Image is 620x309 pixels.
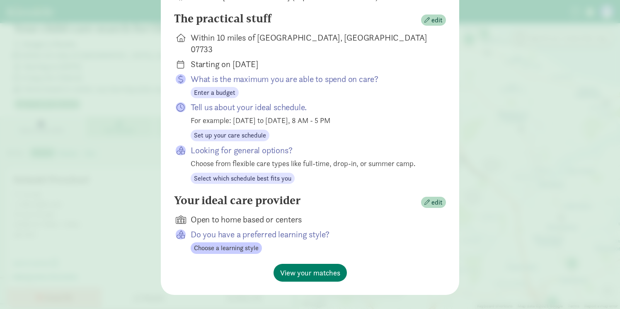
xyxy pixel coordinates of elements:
[174,12,271,25] h4: The practical stuff
[191,145,433,156] p: Looking for general options?
[280,267,340,278] span: View your matches
[191,229,433,240] p: Do you have a preferred learning style?
[431,15,443,25] span: edit
[431,198,443,208] span: edit
[191,101,433,113] p: Tell us about your ideal schedule.
[421,14,446,26] button: edit
[191,115,433,126] div: For example: [DATE] to [DATE], 8 AM - 5 PM
[191,87,239,99] button: Enter a budget
[191,130,269,141] button: Set up your care schedule
[191,32,433,55] div: Within 10 miles of [GEOGRAPHIC_DATA], [GEOGRAPHIC_DATA] 07733
[191,58,433,70] div: Starting on [DATE]
[191,73,433,85] p: What is the maximum you are able to spend on care?
[194,243,259,253] span: Choose a learning style
[191,242,262,254] button: Choose a learning style
[174,194,300,207] h4: Your ideal care provider
[194,130,266,140] span: Set up your care schedule
[421,197,446,208] button: edit
[194,88,235,98] span: Enter a budget
[191,214,433,225] div: Open to home based or centers
[274,264,347,282] button: View your matches
[194,174,291,183] span: Select which schedule best fits you
[191,173,295,184] button: Select which schedule best fits you
[191,158,433,169] div: Choose from flexible care types like full-time, drop-in, or summer camp.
